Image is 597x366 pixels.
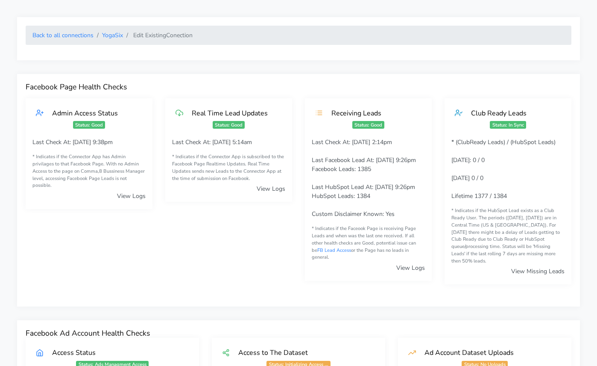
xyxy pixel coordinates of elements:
a: View Logs [117,192,146,200]
span: Status: Good [73,121,105,129]
div: Ad Account Dataset Uploads [416,348,561,357]
div: Admin Access Status [44,109,142,118]
nav: breadcrumb [26,26,571,45]
span: HubSpot Leads: 1384 [312,192,370,200]
span: * (ClubReady Leads) / (HubSpot Leads) [451,138,556,146]
span: Status: Good [352,121,384,129]
h4: Facebook Ad Account Health Checks [26,329,571,338]
span: Last Check At: [DATE] 2:14pm [312,138,392,146]
span: Custom Disclaimer Known: Yes [312,210,395,218]
div: Access to The Dataset [230,348,375,357]
span: [DATE] 0 / 0 [451,174,483,182]
div: Receiving Leads [323,109,421,118]
span: Last HubSpot Lead At: [DATE] 9:26pm [312,183,415,191]
small: * Indicates if the Connector App is subscribed to the Facebook Page Realtime Updates. Real Time U... [172,153,285,182]
a: Back to all connections [32,31,94,39]
span: Lifetime 1377 / 1384 [451,192,507,200]
small: * Indicates if the Connector App has Admin privilages to that Facebook Page. With no Admin Access... [32,153,146,189]
h4: Facebook Page Health Checks [26,83,571,91]
a: FB Lead Access [317,247,351,254]
span: Last Facebook Lead At: [DATE] 9:26pm [312,156,416,164]
p: Last Check At: [DATE] 5:14am [172,138,285,147]
li: Edit Existing Conection [123,31,193,40]
div: Real Time Lead Updates [183,109,282,118]
a: View Logs [257,185,285,193]
span: * Indicates if the HubSpot Lead exists as a Club Ready User. The periods ([DATE], [DATE]) are in ... [451,207,560,264]
p: Last Check At: [DATE] 9:38pm [32,138,146,147]
span: Facebook Leads: 1385 [312,165,371,173]
span: [DATE]: 0 / 0 [451,156,485,164]
span: Status: Good [213,121,245,129]
span: Status: In Sync [490,121,526,129]
a: View Missing Leads [511,267,565,275]
div: Access Status [44,348,189,357]
a: YogaSix [102,31,123,39]
div: Club Ready Leads [462,109,561,118]
span: * Indicates if the Faceook Page is receiving Page Leads and when was the last one received. If al... [312,225,416,260]
a: View Logs [396,264,425,272]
